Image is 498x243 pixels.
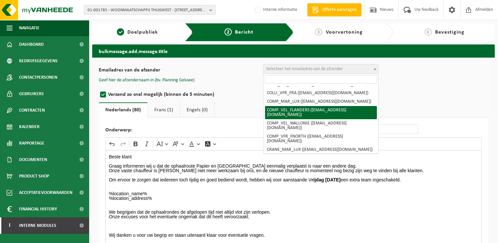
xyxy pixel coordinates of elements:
[265,97,377,106] li: COMP_MAR_LUX ([EMAIL_ADDRESS][DOMAIN_NAME])
[265,146,377,154] li: CRANE_MAR_LUX ([EMAIL_ADDRESS][DOMAIN_NAME])
[127,30,158,35] span: Doelpubliek
[254,5,297,15] label: Interne informatie
[19,69,57,86] span: Contactpersonen
[106,138,481,150] div: Editor toolbar
[117,28,124,36] span: 1
[266,67,343,71] span: Selecteer het emailadres van de afzender
[19,86,44,102] span: Gebruikers
[19,151,47,168] span: Documenten
[99,102,147,118] a: Nederlands (80)
[99,77,195,83] button: Geef hier de afzendernaam in (bv. Planning Geluwe)
[19,53,58,69] span: Bedrijfsgegevens
[326,30,362,35] span: Voorvertoning
[265,132,377,146] li: COMP_VFR_FNORTH ([EMAIL_ADDRESS][DOMAIN_NAME])
[148,102,180,118] a: Frans (1)
[19,168,49,184] span: Product Shop
[265,119,377,132] li: COMP_VEL_WALLONIE ([EMAIL_ADDRESS][DOMAIN_NAME])
[19,102,45,119] span: Contracten
[435,30,464,35] span: Bevestiging
[19,184,72,201] span: Acceptatievoorwaarden
[109,191,478,205] p: %location_name% %location_address%
[109,177,478,182] p: Om ervoor te zorgen dat iedereen toch tijdig en goed bediend wordt, hebben wij voor aanstaande V ...
[99,90,263,99] label: Verzend zo snel mogelijk (binnen de 5 minuten)
[180,102,214,118] a: Engels (0)
[7,217,13,234] span: I
[235,30,253,35] span: Bericht
[321,7,358,13] span: Offerte aanvragen
[92,44,495,57] h2: bulkmessage.add.message.title
[315,28,322,36] span: 3
[265,89,377,97] li: COLLI_VFR_FRA ([EMAIL_ADDRESS][DOMAIN_NAME])
[307,3,361,16] a: Offerte aanvragen
[224,28,232,36] span: 2
[109,164,478,168] p: Graag informeren wij u dat de ophaalroute Papier en [GEOGRAPHIC_DATA] eenmalig verplaatst is naar...
[109,168,478,173] p: Onze vaste chauffeur is [PERSON_NAME] niet meer werkzaam bij ons, en de nieuwe chauffeur is momen...
[19,217,56,234] span: Interne modules
[265,106,377,119] li: COMP_VEL_FLANDERS ([EMAIL_ADDRESS][DOMAIN_NAME])
[311,177,340,182] strong: rijdag [DATE]
[84,5,216,15] button: 01-001785 - WOONMAATSCHAPPIJ THUISWEST - [STREET_ADDRESS]
[109,233,478,237] p: Wij danken u voor uw begrip en staan uiteraard klaar voor eventuele vragen.
[105,127,270,134] label: Onderwerp:
[109,210,478,224] p: We begrijpen dat de ophaalrondes de afgelopen tijd niet altijd vlot zijn verlopen. Onze excuses v...
[19,36,44,53] span: Dashboard
[425,28,432,36] span: 4
[88,5,207,15] span: 01-001785 - WOONMAATSCHAPPIJ THUISWEST - [STREET_ADDRESS]
[19,135,44,151] span: Rapportage
[19,201,57,217] span: Financial History
[19,119,39,135] span: Kalender
[99,67,263,74] label: Emailadres van de afzender
[109,154,478,159] p: Beste klant
[19,20,39,36] span: Navigatie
